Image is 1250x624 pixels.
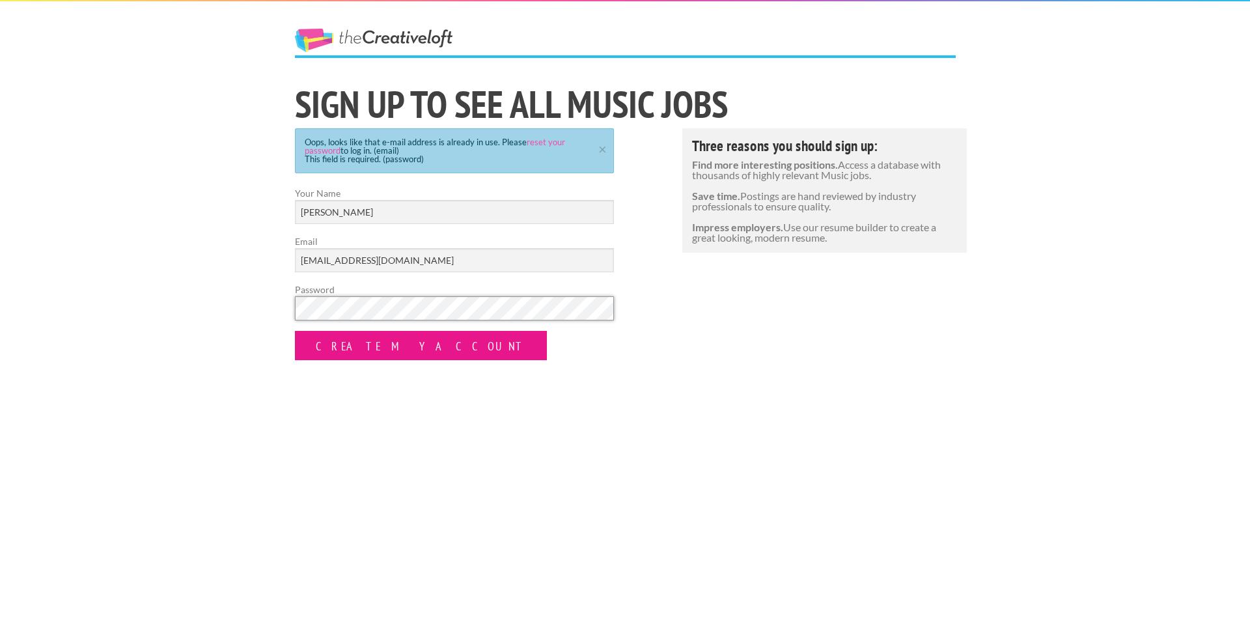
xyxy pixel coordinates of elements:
h4: Three reasons you should sign up: [692,138,958,153]
strong: Find more interesting positions. [692,158,838,171]
label: Password [295,283,614,320]
h1: Sign Up to See All Music jobs [295,85,956,123]
strong: Impress employers. [692,221,783,233]
a: × [594,143,611,152]
strong: Save time. [692,190,740,202]
a: reset your password [305,137,565,156]
input: Email [295,248,614,272]
div: Oops, looks like that e-mail address is already in use. Please to log in. (email) This field is r... [295,128,614,173]
div: Access a database with thousands of highly relevant Music jobs. Postings are hand reviewed by ind... [682,128,967,253]
input: Your Name [295,200,614,224]
label: Your Name [295,186,614,224]
input: Password [295,296,614,320]
input: Create my Account [295,331,547,360]
a: The Creative Loft [295,29,452,52]
label: Email [295,234,614,272]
